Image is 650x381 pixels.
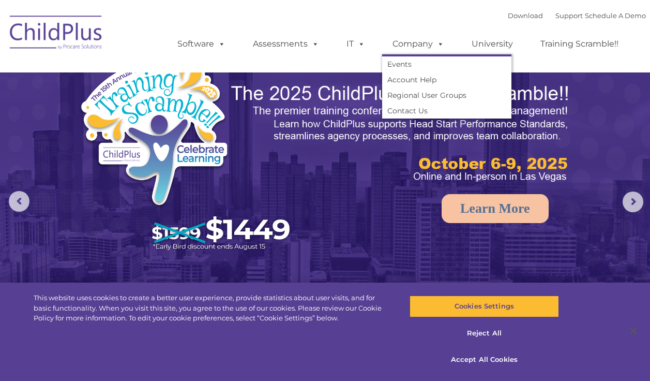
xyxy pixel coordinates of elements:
[530,34,629,54] a: Training Scramble!!
[410,349,559,371] button: Accept All Cookies
[622,319,645,342] button: Close
[508,11,646,20] font: |
[243,34,329,54] a: Assessments
[34,293,390,324] div: This website uses cookies to create a better user experience, provide statistics about user visit...
[5,8,108,60] img: ChildPlus by Procare Solutions
[461,34,523,54] a: University
[508,11,543,20] a: Download
[585,11,646,20] a: Schedule A Demo
[382,56,511,72] a: Events
[336,34,375,54] a: IT
[382,34,455,54] a: Company
[442,194,549,223] a: Learn More
[382,72,511,87] a: Account Help
[382,103,511,119] a: Contact Us
[410,296,559,317] button: Cookies Settings
[167,34,236,54] a: Software
[382,87,511,103] a: Regional User Groups
[410,323,559,344] button: Reject All
[555,11,583,20] a: Support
